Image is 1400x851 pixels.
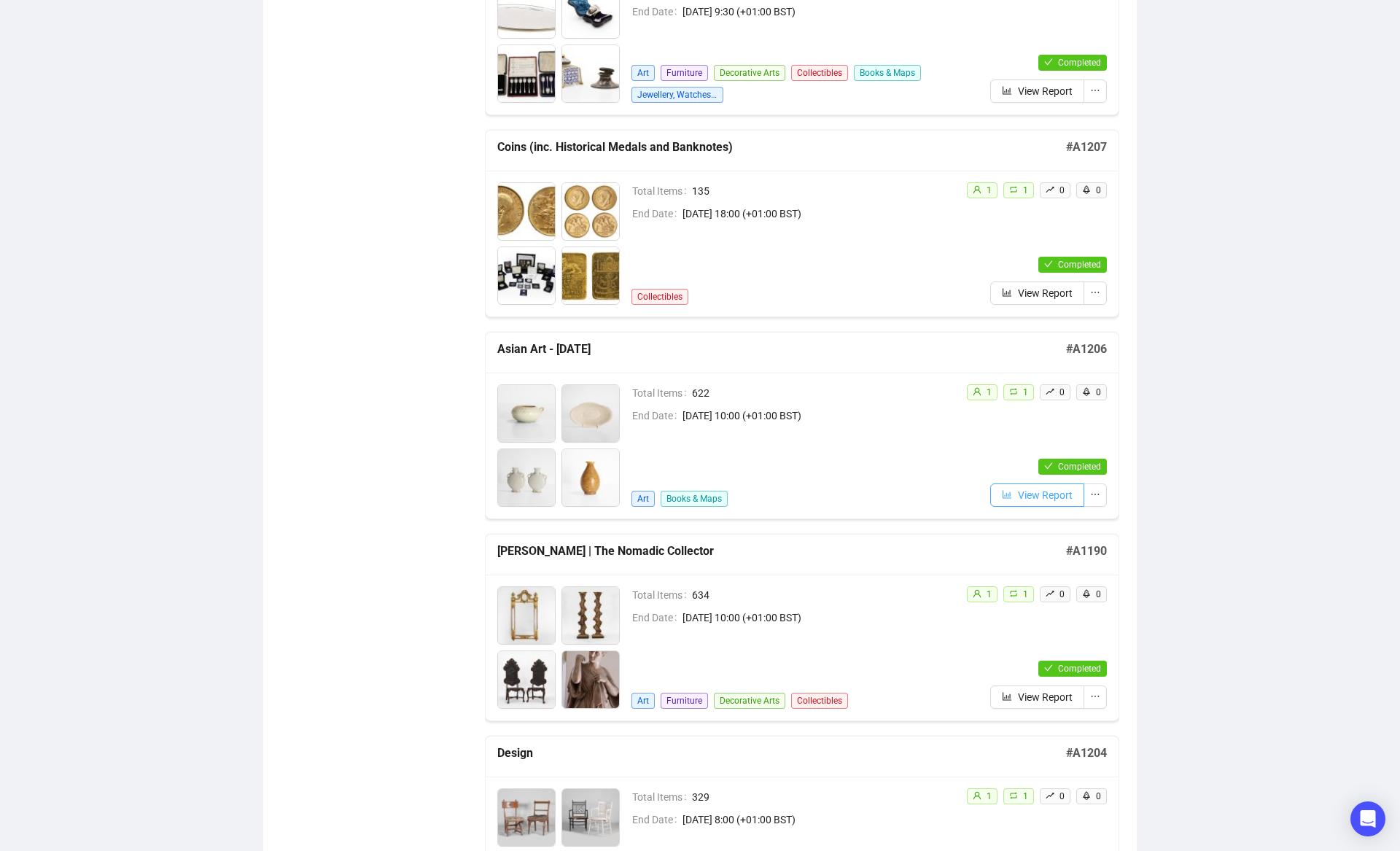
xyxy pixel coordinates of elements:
span: View Report [1018,487,1073,503]
span: Collectibles [791,693,848,709]
img: 4_1.jpg [562,45,619,102]
span: 1 [1023,589,1028,599]
span: Total Items [632,587,692,603]
span: [DATE] 18:00 (+01:00 BST) [682,206,954,222]
span: View Report [1018,689,1073,705]
span: 0 [1059,791,1065,801]
h5: Design [497,745,1066,762]
span: 0 [1096,589,1101,599]
span: 1 [1023,791,1028,801]
span: rocket [1082,791,1091,800]
span: Books & Maps [854,65,921,81]
span: Total Items [632,789,692,805]
span: [DATE] 9:30 (+01:00 BST) [682,4,954,20]
span: Jewellery, Watches & Designer [631,87,723,103]
img: 3_1.jpg [498,651,555,708]
img: 2_1.jpg [562,385,619,442]
span: 0 [1059,589,1065,599]
span: rise [1046,791,1054,800]
span: rise [1046,387,1054,396]
span: Collectibles [631,289,688,305]
span: Total Items [632,385,692,401]
img: 1_1.jpg [498,183,555,240]
span: [DATE] 10:00 (+01:00 BST) [682,610,954,626]
span: Decorative Arts [714,693,785,709]
img: 2_1.jpg [562,789,619,846]
h5: # A1204 [1066,745,1107,762]
span: 0 [1059,185,1065,195]
span: 634 [692,587,954,603]
span: ellipsis [1090,489,1100,500]
h5: Coins (inc. Historical Medals and Banknotes) [497,139,1066,156]
span: user [973,185,981,194]
h5: # A1190 [1066,543,1107,560]
span: Total Items [632,183,692,199]
span: rocket [1082,589,1091,598]
img: 1_1.jpg [498,385,555,442]
img: 3_1.jpg [498,449,555,506]
span: check [1044,58,1053,66]
span: 0 [1096,791,1101,801]
span: Art [631,65,655,81]
h5: [PERSON_NAME] | The Nomadic Collector [497,543,1066,560]
span: retweet [1009,791,1018,800]
span: Art [631,693,655,709]
span: Completed [1058,664,1101,674]
span: End Date [632,4,682,20]
span: Completed [1058,462,1101,472]
span: Furniture [661,65,708,81]
span: rise [1046,185,1054,194]
h5: Asian Art - [DATE] [497,341,1066,358]
a: Coins (inc. Historical Medals and Banknotes)#A1207Total Items135End Date[DATE] 18:00 (+01:00 BST)... [485,130,1119,317]
span: rocket [1082,185,1091,194]
span: 622 [692,385,954,401]
span: Completed [1058,58,1101,68]
span: 0 [1096,185,1101,195]
a: [PERSON_NAME] | The Nomadic Collector#A1190Total Items634End Date[DATE] 10:00 (+01:00 BST)ArtFurn... [485,534,1119,721]
img: 3_1.jpg [498,247,555,304]
h5: # A1206 [1066,341,1107,358]
span: View Report [1018,83,1073,99]
span: [DATE] 8:00 (+01:00 BST) [682,812,954,828]
span: Completed [1058,260,1101,270]
span: user [973,387,981,396]
span: Furniture [661,693,708,709]
span: 1 [1023,185,1028,195]
span: 0 [1096,387,1101,397]
button: View Report [990,79,1084,103]
span: Art [631,491,655,507]
span: End Date [632,812,682,828]
div: Open Intercom Messenger [1350,801,1385,836]
span: 1 [987,387,992,397]
img: 2_1.jpg [562,183,619,240]
h5: # A1207 [1066,139,1107,156]
span: ellipsis [1090,85,1100,96]
img: 3_1.jpg [498,45,555,102]
span: ellipsis [1090,691,1100,702]
span: 329 [692,789,954,805]
span: check [1044,462,1053,470]
span: End Date [632,206,682,222]
a: Asian Art - [DATE]#A1206Total Items622End Date[DATE] 10:00 (+01:00 BST)ArtBooks & Mapsuser1retwee... [485,332,1119,519]
span: user [973,589,981,598]
span: rise [1046,589,1054,598]
img: 1_1.jpg [498,587,555,644]
span: retweet [1009,589,1018,598]
span: bar-chart [1002,85,1012,96]
span: check [1044,664,1053,672]
span: 1 [987,791,992,801]
span: bar-chart [1002,489,1012,500]
img: 2_1.jpg [562,587,619,644]
button: View Report [990,685,1084,709]
span: View Report [1018,285,1073,301]
img: 4_1.jpg [562,449,619,506]
span: End Date [632,408,682,424]
button: View Report [990,281,1084,305]
span: bar-chart [1002,691,1012,702]
span: rocket [1082,387,1091,396]
img: 4_1.jpg [562,247,619,304]
span: 1 [987,185,992,195]
span: 0 [1059,387,1065,397]
span: retweet [1009,387,1018,396]
span: Books & Maps [661,491,728,507]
